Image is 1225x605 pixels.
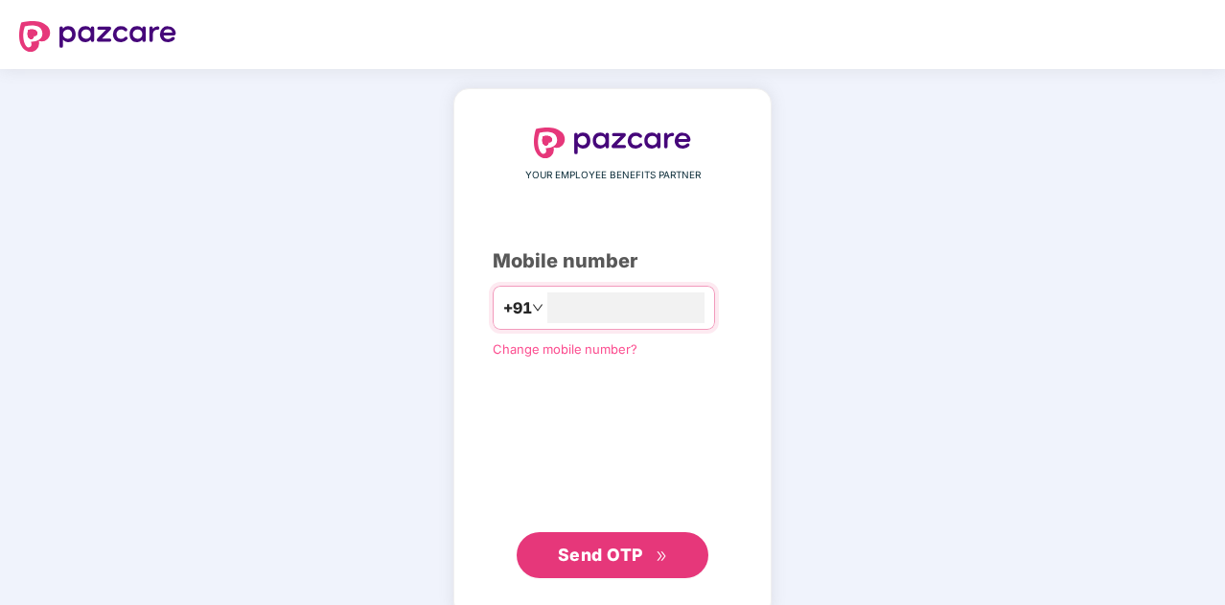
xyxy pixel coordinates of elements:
span: +91 [503,296,532,320]
span: Send OTP [558,545,643,565]
span: YOUR EMPLOYEE BENEFITS PARTNER [525,168,701,183]
span: double-right [656,550,668,563]
a: Change mobile number? [493,341,637,357]
button: Send OTPdouble-right [517,532,708,578]
img: logo [19,21,176,52]
div: Mobile number [493,246,732,276]
img: logo [534,128,691,158]
span: down [532,302,543,314]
